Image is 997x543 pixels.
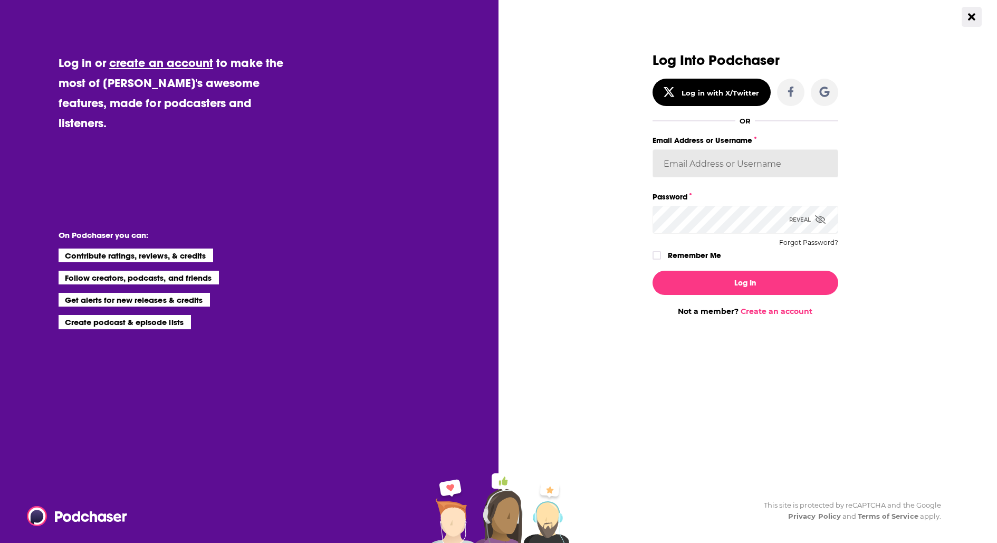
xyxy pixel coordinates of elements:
[109,55,213,70] a: create an account
[653,79,771,106] button: Log in with X/Twitter
[653,149,838,178] input: Email Address or Username
[789,206,826,234] div: Reveal
[741,307,812,316] a: Create an account
[59,249,214,262] li: Contribute ratings, reviews, & credits
[653,271,838,295] button: Log In
[653,190,838,204] label: Password
[682,89,759,97] div: Log in with X/Twitter
[653,134,838,147] label: Email Address or Username
[59,293,210,307] li: Get alerts for new releases & credits
[755,500,941,522] div: This site is protected by reCAPTCHA and the Google and apply.
[59,271,219,284] li: Follow creators, podcasts, and friends
[740,117,751,125] div: OR
[962,7,982,27] button: Close Button
[668,249,721,262] label: Remember Me
[59,315,191,329] li: Create podcast & episode lists
[779,239,838,246] button: Forgot Password?
[858,512,918,520] a: Terms of Service
[653,307,838,316] div: Not a member?
[788,512,841,520] a: Privacy Policy
[27,506,128,526] img: Podchaser - Follow, Share and Rate Podcasts
[653,53,838,68] h3: Log Into Podchaser
[27,506,120,526] a: Podchaser - Follow, Share and Rate Podcasts
[59,230,270,240] li: On Podchaser you can:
